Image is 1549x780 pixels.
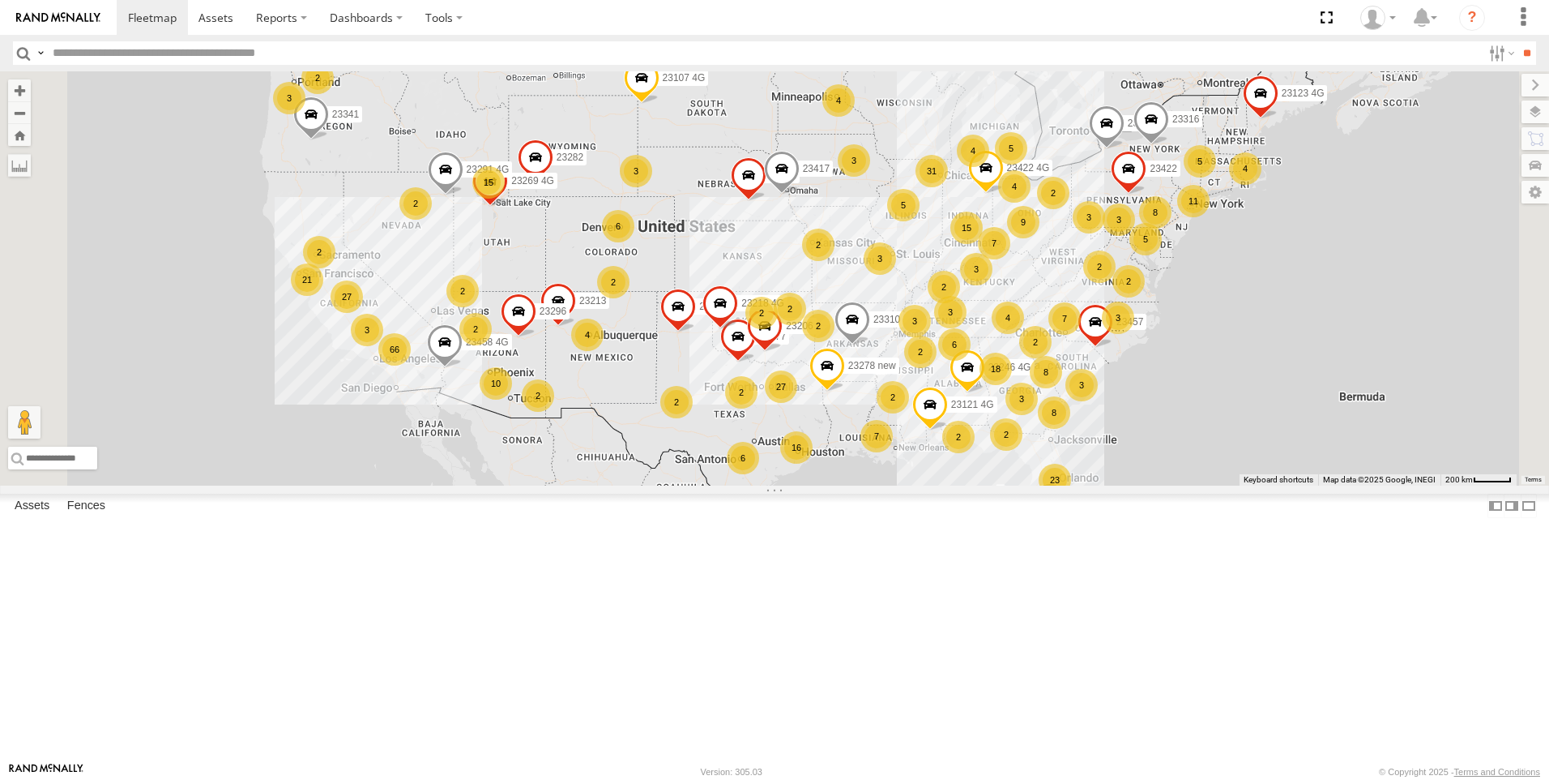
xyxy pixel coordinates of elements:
[557,152,583,163] span: 23282
[741,298,784,309] span: 23218 4G
[1005,383,1038,415] div: 3
[950,212,983,244] div: 15
[1112,265,1145,298] div: 2
[1038,396,1070,429] div: 8
[291,264,323,296] div: 21
[1019,326,1052,358] div: 2
[873,313,900,324] span: 23310
[331,281,363,313] div: 27
[1083,251,1116,283] div: 2
[915,155,948,187] div: 31
[1102,302,1134,334] div: 3
[887,189,920,221] div: 5
[978,227,1010,259] div: 7
[1037,177,1069,209] div: 2
[699,301,726,312] span: 23279
[620,155,652,187] div: 3
[1103,204,1135,236] div: 3
[6,495,58,517] label: Assets
[904,336,937,368] div: 2
[446,275,479,307] div: 2
[8,124,31,146] button: Zoom Home
[1073,201,1105,234] div: 3
[1445,475,1473,484] span: 200 km
[571,319,604,351] div: 4
[59,495,113,517] label: Fences
[16,12,100,24] img: rand-logo.svg
[942,421,975,453] div: 2
[1150,163,1176,174] span: 23422
[1128,117,1154,128] span: 23492
[934,296,967,328] div: 3
[995,132,1027,165] div: 5
[273,82,305,114] div: 3
[301,62,334,94] div: 2
[1487,494,1504,517] label: Dock Summary Table to the Left
[951,399,994,410] span: 23121 4G
[34,41,47,65] label: Search Query
[803,162,830,174] span: 23417
[1379,767,1540,777] div: © Copyright 2025 -
[1504,494,1520,517] label: Dock Summary Table to the Right
[1244,474,1313,486] button: Keyboard shortcuts
[351,314,383,346] div: 3
[522,379,554,412] div: 2
[8,101,31,124] button: Zoom out
[860,420,893,452] div: 7
[998,170,1031,203] div: 4
[8,79,31,101] button: Zoom in
[992,302,1024,334] div: 4
[602,210,634,242] div: 6
[786,320,813,332] span: 23206
[1229,152,1261,185] div: 4
[663,72,706,84] span: 23107 4G
[540,306,566,317] span: 23296
[1129,223,1162,255] div: 5
[399,187,432,220] div: 2
[727,442,759,474] div: 6
[838,144,870,177] div: 3
[9,764,83,780] a: Visit our Website
[725,376,757,409] div: 2
[466,336,509,348] span: 23458 4G
[472,166,505,199] div: 15
[8,154,31,177] label: Measure
[1048,302,1081,335] div: 7
[848,360,896,371] span: 23278 new
[1007,206,1039,238] div: 9
[1525,477,1542,483] a: Terms
[1323,475,1436,484] span: Map data ©2025 Google, INEGI
[765,371,797,403] div: 27
[1454,767,1540,777] a: Terms and Conditions
[780,431,813,464] div: 16
[774,293,806,325] div: 2
[378,333,411,366] div: 66
[1521,494,1537,517] label: Hide Summary Table
[928,271,960,303] div: 2
[1030,356,1062,388] div: 8
[1172,114,1199,125] span: 23316
[938,328,971,361] div: 6
[1177,185,1210,217] div: 11
[1184,145,1216,178] div: 5
[459,313,492,345] div: 2
[511,175,554,186] span: 23269 4G
[467,164,510,175] span: 23291 4G
[8,406,41,439] button: Drag Pegman onto the map to open Street View
[822,84,855,117] div: 4
[802,310,834,342] div: 2
[303,236,335,268] div: 2
[745,297,778,329] div: 2
[990,418,1022,451] div: 2
[864,242,896,275] div: 3
[979,353,1012,385] div: 18
[1065,369,1098,401] div: 3
[1459,5,1485,31] i: ?
[877,381,909,414] div: 2
[597,266,629,298] div: 2
[660,386,693,418] div: 2
[1007,162,1050,174] span: 23422 4G
[1039,464,1071,496] div: 23
[480,367,512,400] div: 10
[898,305,931,337] div: 3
